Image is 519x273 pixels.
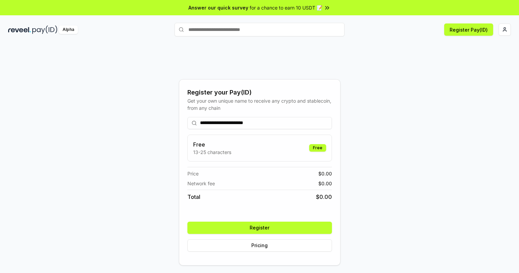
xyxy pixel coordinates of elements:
[8,25,31,34] img: reveel_dark
[250,4,322,11] span: for a chance to earn 10 USDT 📝
[187,170,199,177] span: Price
[187,180,215,187] span: Network fee
[309,144,326,152] div: Free
[59,25,78,34] div: Alpha
[193,149,231,156] p: 13-25 characters
[187,88,332,97] div: Register your Pay(ID)
[187,193,200,201] span: Total
[187,239,332,252] button: Pricing
[187,97,332,112] div: Get your own unique name to receive any crypto and stablecoin, from any chain
[316,193,332,201] span: $ 0.00
[444,23,493,36] button: Register Pay(ID)
[32,25,57,34] img: pay_id
[187,222,332,234] button: Register
[188,4,248,11] span: Answer our quick survey
[318,170,332,177] span: $ 0.00
[193,140,231,149] h3: Free
[318,180,332,187] span: $ 0.00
